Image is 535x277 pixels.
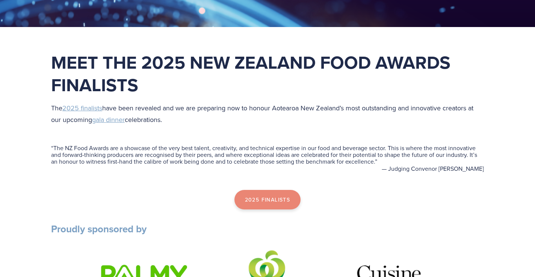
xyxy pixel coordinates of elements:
[51,145,484,165] blockquote: The NZ Food Awards are a showcase of the very best talent, creativity, and technical expertise in...
[62,103,102,113] a: 2025 finalists
[51,165,484,172] figcaption: — Judging Convenor [PERSON_NAME]
[51,144,53,152] span: “
[51,222,147,236] strong: Proudly sponsored by
[92,115,125,124] a: gala dinner
[375,157,377,166] span: ”
[51,102,484,126] p: The have been revealed and we are preparing now to honour Aotearoa New Zealand’s most outstanding...
[51,49,455,98] strong: Meet the 2025 New Zealand Food Awards Finalists
[234,190,301,209] a: 2025 Finalists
